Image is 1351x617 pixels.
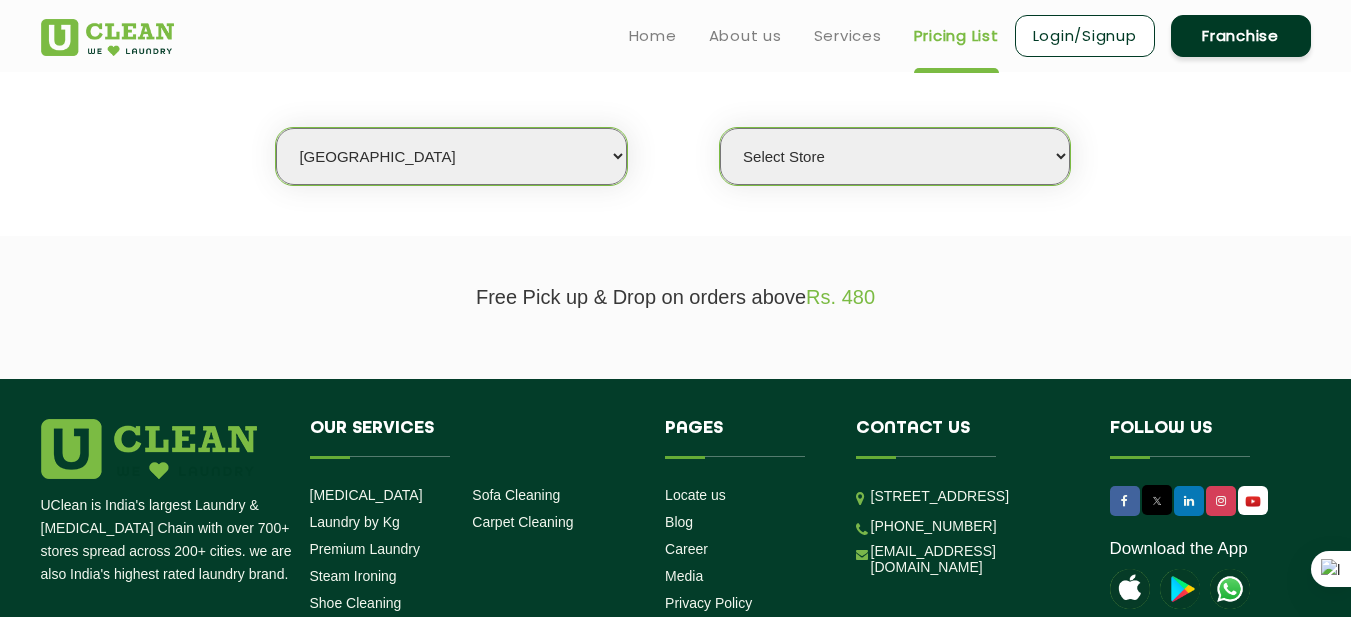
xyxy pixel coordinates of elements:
[310,419,636,457] h4: Our Services
[665,568,703,584] a: Media
[665,541,708,557] a: Career
[1171,15,1311,57] a: Franchise
[41,494,295,586] p: UClean is India's largest Laundry & [MEDICAL_DATA] Chain with over 700+ stores spread across 200+...
[871,518,997,534] a: [PHONE_NUMBER]
[310,541,421,557] a: Premium Laundry
[871,543,1080,575] a: [EMAIL_ADDRESS][DOMAIN_NAME]
[665,595,752,611] a: Privacy Policy
[814,24,882,48] a: Services
[472,514,573,530] a: Carpet Cleaning
[806,286,875,308] span: Rs. 480
[310,595,402,611] a: Shoe Cleaning
[310,514,400,530] a: Laundry by Kg
[1160,569,1200,609] img: playstoreicon.png
[41,419,257,479] img: logo.png
[310,487,423,503] a: [MEDICAL_DATA]
[1015,15,1155,57] a: Login/Signup
[41,286,1311,309] p: Free Pick up & Drop on orders above
[665,419,826,457] h4: Pages
[1210,569,1250,609] img: UClean Laundry and Dry Cleaning
[1110,539,1248,559] a: Download the App
[665,514,693,530] a: Blog
[310,568,397,584] a: Steam Ironing
[1110,419,1286,457] h4: Follow us
[629,24,677,48] a: Home
[914,24,999,48] a: Pricing List
[856,419,1080,457] h4: Contact us
[871,485,1080,508] p: [STREET_ADDRESS]
[472,487,560,503] a: Sofa Cleaning
[665,487,726,503] a: Locate us
[1110,569,1150,609] img: apple-icon.png
[1240,491,1266,512] img: UClean Laundry and Dry Cleaning
[709,24,782,48] a: About us
[41,19,174,56] img: UClean Laundry and Dry Cleaning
